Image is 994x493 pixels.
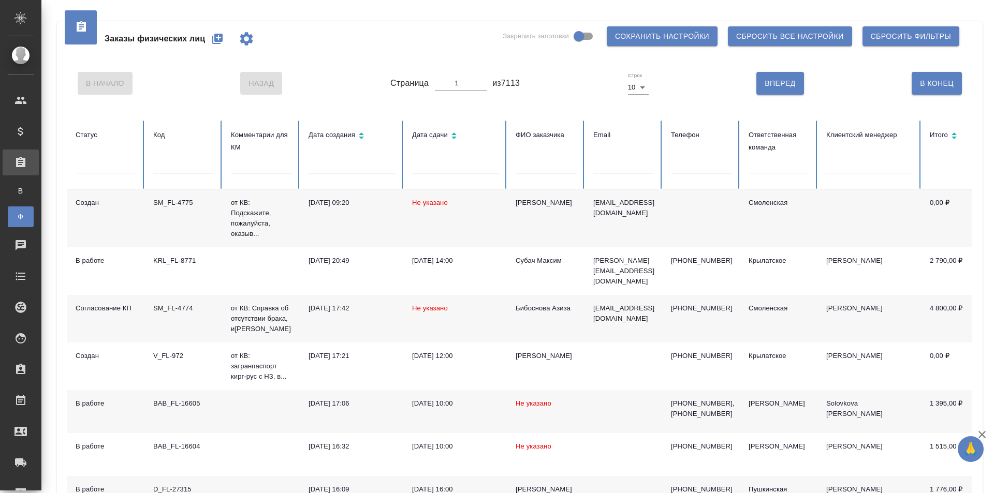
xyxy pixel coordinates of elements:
[607,26,718,46] button: Сохранить настройки
[920,77,954,90] span: В Конец
[231,303,292,334] p: от КВ: Справка об отсутствии брака, и[PERSON_NAME]
[516,256,577,266] div: Субач Максим
[309,198,396,208] div: [DATE] 09:20
[818,295,922,342] td: [PERSON_NAME]
[818,247,922,295] td: [PERSON_NAME]
[8,181,34,201] a: В
[153,256,214,266] div: KRL_FL-8771
[749,129,810,154] div: Ответственная команда
[231,351,292,382] p: от КВ: загранпаспорт кирг-рус с НЗ, в...
[871,30,951,43] span: Сбросить фильтры
[76,303,137,313] div: Согласование КП
[153,303,214,313] div: SM_FL-4774
[930,129,991,144] div: Сортировка
[412,256,499,266] div: [DATE] 14:00
[628,73,642,78] label: Строк
[412,199,448,206] span: Не указано
[309,441,396,452] div: [DATE] 16:32
[76,441,137,452] div: В работе
[309,398,396,409] div: [DATE] 17:06
[671,398,732,419] p: [PHONE_NUMBER], [PHONE_NUMBER]
[309,303,396,313] div: [DATE] 17:42
[8,206,34,227] a: Ф
[818,390,922,433] td: Solovkova [PERSON_NAME]
[13,186,28,196] span: В
[76,351,137,361] div: Создан
[309,129,396,144] div: Сортировка
[412,129,499,144] div: Сортировка
[516,442,551,450] span: Не указано
[962,438,980,460] span: 🙏
[749,256,810,266] div: Крылатское
[503,31,569,41] span: Закрепить заголовки
[593,198,654,218] p: [EMAIL_ADDRESS][DOMAIN_NAME]
[756,72,803,95] button: Вперед
[749,351,810,361] div: Крылатское
[76,398,137,409] div: В работе
[736,30,844,43] span: Сбросить все настройки
[516,399,551,407] span: Не указано
[628,80,649,95] div: 10
[818,433,922,476] td: [PERSON_NAME]
[593,303,654,324] p: [EMAIL_ADDRESS][DOMAIN_NAME]
[728,26,852,46] button: Сбросить все настройки
[231,129,292,154] div: Комментарии для КМ
[76,198,137,208] div: Создан
[153,398,214,409] div: BAB_FL-16605
[412,441,499,452] div: [DATE] 10:00
[516,351,577,361] div: [PERSON_NAME]
[153,441,214,452] div: BAB_FL-16604
[749,441,810,452] div: [PERSON_NAME]
[671,256,732,266] p: [PHONE_NUMBER]
[671,303,732,313] p: [PHONE_NUMBER]
[153,129,214,141] div: Код
[153,198,214,208] div: SM_FL-4775
[231,198,292,239] p: от КВ: Подскажите, пожалуйста, оказыв...
[749,398,810,409] div: [PERSON_NAME]
[593,129,654,141] div: Email
[912,72,962,95] button: В Конец
[615,30,709,43] span: Сохранить настройки
[863,26,959,46] button: Сбросить фильтры
[516,303,577,313] div: Бибоснова Азиза
[765,77,795,90] span: Вперед
[412,304,448,312] span: Не указано
[390,77,429,89] span: Страница
[412,398,499,409] div: [DATE] 10:00
[671,351,732,361] p: [PHONE_NUMBER]
[593,256,654,287] p: [PERSON_NAME][EMAIL_ADDRESS][DOMAIN_NAME]
[826,129,913,141] div: Клиентский менеджер
[205,26,230,51] button: Создать
[309,256,396,266] div: [DATE] 20:49
[309,351,396,361] div: [DATE] 17:21
[749,303,810,313] div: Смоленская
[818,342,922,390] td: [PERSON_NAME]
[492,77,520,89] span: из 7113
[671,441,732,452] p: [PHONE_NUMBER]
[153,351,214,361] div: V_FL-972
[76,256,137,266] div: В работе
[76,129,137,141] div: Статус
[516,129,577,141] div: ФИО заказчика
[958,436,984,462] button: 🙏
[13,212,28,222] span: Ф
[105,33,205,45] span: Заказы физических лиц
[412,351,499,361] div: [DATE] 12:00
[671,129,732,141] div: Телефон
[516,198,577,208] div: [PERSON_NAME]
[749,198,810,208] div: Смоленская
